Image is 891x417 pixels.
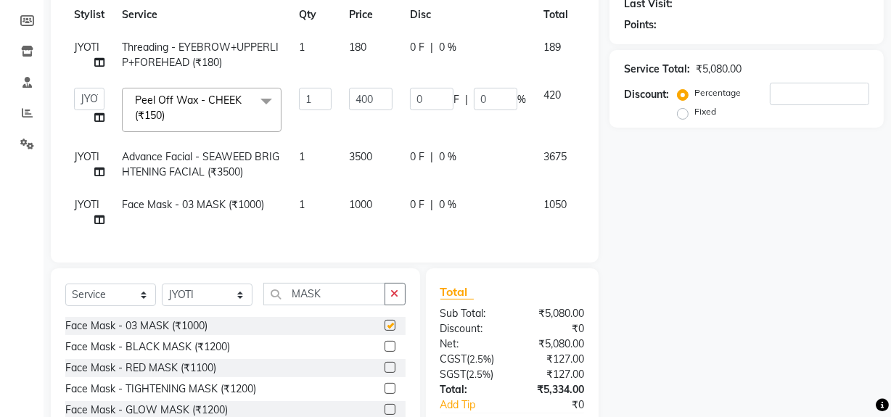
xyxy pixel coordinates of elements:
span: 1 [299,150,305,163]
span: CGST [440,352,467,366]
span: 2.5% [470,353,492,365]
div: ₹127.00 [512,367,595,382]
a: x [165,109,171,122]
span: 1050 [543,198,567,211]
label: Percentage [694,86,741,99]
span: | [430,40,433,55]
span: JYOTI [74,198,99,211]
span: Advance Facial - SEAWEED BRIGHTENING FACIAL (₹3500) [122,150,279,178]
span: 0 % [439,197,456,212]
span: 3675 [543,150,567,163]
span: 420 [543,88,561,102]
span: 0 % [439,40,456,55]
span: | [465,92,468,107]
span: 1000 [349,198,372,211]
div: Face Mask - BLACK MASK (₹1200) [65,339,230,355]
span: | [430,197,433,212]
span: 3500 [349,150,372,163]
div: ₹127.00 [512,352,595,367]
span: Threading - EYEBROW+UPPERLIP+FOREHEAD (₹180) [122,41,279,69]
div: ₹5,080.00 [696,62,742,77]
span: 0 F [410,197,424,212]
span: % [517,92,526,107]
div: ( ) [430,352,512,367]
span: 2.5% [469,368,491,380]
span: 189 [543,41,561,54]
div: Face Mask - RED MASK (₹1100) [65,360,216,376]
span: 0 F [410,40,424,55]
div: Points: [624,17,657,33]
div: Face Mask - TIGHTENING MASK (₹1200) [65,381,256,397]
div: Sub Total: [430,306,512,321]
div: Face Mask - 03 MASK (₹1000) [65,318,208,334]
div: Total: [430,382,512,397]
span: 1 [299,41,305,54]
span: 180 [349,41,366,54]
span: Peel Off Wax - CHEEK (₹150) [135,94,242,122]
div: ( ) [430,367,512,382]
div: Discount: [430,321,512,337]
div: Service Total: [624,62,690,77]
span: JYOTI [74,150,99,163]
span: 0 F [410,149,424,165]
div: ₹0 [526,397,595,413]
span: 0 % [439,149,456,165]
span: Face Mask - 03 MASK (₹1000) [122,198,264,211]
span: F [453,92,459,107]
span: 1 [299,198,305,211]
span: JYOTI [74,41,99,54]
div: ₹5,080.00 [512,337,595,352]
span: Total [440,284,474,300]
span: | [430,149,433,165]
div: Discount: [624,87,669,102]
label: Fixed [694,105,716,118]
div: Net: [430,337,512,352]
span: SGST [440,368,467,381]
div: ₹5,080.00 [512,306,595,321]
input: Search or Scan [263,283,385,305]
a: Add Tip [430,397,526,413]
div: ₹5,334.00 [512,382,595,397]
div: ₹0 [512,321,595,337]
